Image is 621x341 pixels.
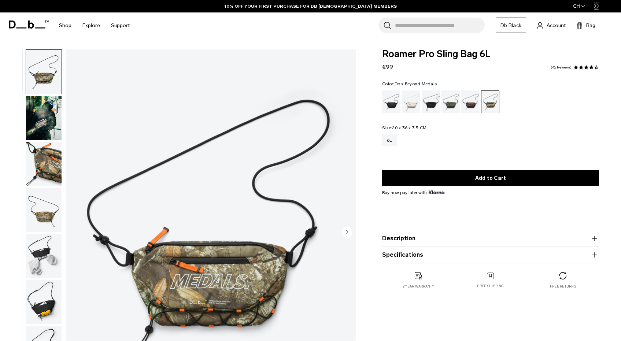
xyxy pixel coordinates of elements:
button: Add to Cart [382,170,599,186]
p: 2 year warranty [403,284,434,289]
a: Db x Beyond Medals [481,90,499,113]
span: Buy now pay later with [382,189,444,196]
a: Support [111,12,130,38]
span: 20 x 36 x 3.5 CM [392,125,426,130]
a: 10% OFF YOUR FIRST PURCHASE FOR DB [DEMOGRAPHIC_DATA] MEMBERS [225,3,397,10]
img: Roamer Pro Sling Bag 6L Db x Beyond Medals [26,234,62,278]
a: Explore [82,12,100,38]
legend: Color: [382,82,437,86]
span: Bag [586,22,595,29]
a: Charcoal Grey [422,90,440,113]
button: Bag [577,21,595,30]
span: €99 [382,63,393,70]
a: 6L [382,134,397,146]
a: Shop [59,12,71,38]
button: Roamer Pro Sling Bag 6L Db x Beyond Medals [26,234,62,278]
span: Db x Beyond Medals [395,81,437,86]
img: Roamer Pro Sling Bag 6L Db x Beyond Medals [26,96,62,140]
img: Roamer Pro Sling Bag 6L Db x Beyond Medals [26,188,62,232]
img: {"height" => 20, "alt" => "Klarna"} [429,190,444,194]
nav: Main Navigation [53,12,135,38]
span: Account [547,22,566,29]
a: Oatmilk [402,90,420,113]
button: Roamer Pro Sling Bag 6L Db x Beyond Medals [26,49,62,94]
a: Black Out [382,90,400,113]
button: Specifications [382,251,599,259]
img: Roamer Pro Sling Bag 6L Db x Beyond Medals [26,280,62,324]
p: Free returns [550,284,576,289]
img: Roamer Pro Sling Bag 6L Db x Beyond Medals [26,50,62,94]
a: 42 reviews [551,66,572,69]
button: Roamer Pro Sling Bag 6L Db x Beyond Medals [26,280,62,325]
p: Free shipping [477,283,504,289]
button: Roamer Pro Sling Bag 6L Db x Beyond Medals [26,142,62,186]
img: Roamer Pro Sling Bag 6L Db x Beyond Medals [26,142,62,186]
a: Db Black [496,18,526,33]
span: Roamer Pro Sling Bag 6L [382,49,599,59]
a: Forest Green [441,90,460,113]
button: Next slide [341,226,352,239]
legend: Size: [382,126,426,130]
a: Account [537,21,566,30]
a: Homegrown with Lu [461,90,480,113]
button: Description [382,234,599,243]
